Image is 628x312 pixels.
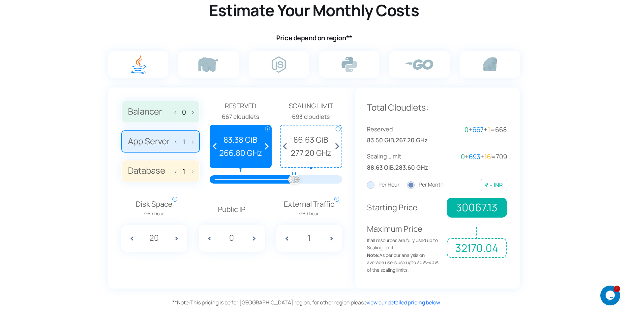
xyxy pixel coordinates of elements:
[496,152,507,161] span: 709
[214,133,268,146] span: 83.38 GiB
[461,152,465,161] span: 0
[121,130,200,153] label: App Server
[469,152,480,161] span: 693
[437,152,507,162] div: + + =
[495,125,507,134] span: 668
[367,163,394,172] span: 88.63 GiB
[367,152,437,161] span: Scaling Limit
[367,223,442,274] p: Maximum Price
[179,138,189,146] input: App Server
[367,252,379,258] strong: Note:
[367,124,437,145] div: ,
[367,124,437,134] span: Reserved
[136,210,172,217] span: GB / hour
[179,108,189,116] input: Balancer
[437,124,507,135] div: + + =
[172,298,522,307] div: This pricing is be for [GEOGRAPHIC_DATA] region, for other region please
[272,56,286,73] img: node
[464,125,468,134] span: 0
[367,101,507,115] p: Total Cloudlets:
[447,238,507,258] span: 32170.04
[265,126,270,131] span: i
[367,181,400,189] label: Per Hour
[447,198,507,218] span: 30067.13
[121,160,200,182] label: Database
[367,237,442,274] span: If all resources are fully used up to Scaling Limit. As per our analysis on average users use upt...
[106,34,522,42] h4: Price depend on region**
[484,152,491,161] span: 16
[284,133,338,146] span: 86.63 GiB
[179,167,189,175] input: Database
[483,57,497,71] img: ruby
[334,197,339,202] span: i
[485,180,503,190] div: ₹ - INR
[199,204,265,215] p: Public IP
[198,57,218,72] img: php
[280,112,342,121] div: 693 cloudlets
[131,55,146,74] img: java
[121,101,200,123] label: Balancer
[210,112,272,121] div: 667 cloudlets
[336,126,341,131] span: i
[396,135,428,145] span: 267.20 GHz
[407,181,444,189] label: Per Month
[342,57,357,72] img: python
[367,135,394,145] span: 83.50 GiB
[172,299,190,306] span: Note:
[284,147,338,159] span: 277.20 GHz
[210,101,272,111] span: Reserved
[284,198,334,218] span: External Traffic
[405,59,433,70] img: go
[136,198,172,218] span: Disk Space
[395,163,428,172] span: 283.60 GHz
[472,125,484,134] span: 667
[367,152,437,172] div: ,
[214,147,268,159] span: 266.80 GHz
[367,299,440,306] a: view our detailed pricing below
[600,286,621,305] iframe: chat widget
[172,197,177,202] span: i
[367,201,442,214] p: Starting Price
[280,101,342,111] span: Scaling Limit
[488,125,490,134] span: 1
[284,210,334,217] span: GB / hour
